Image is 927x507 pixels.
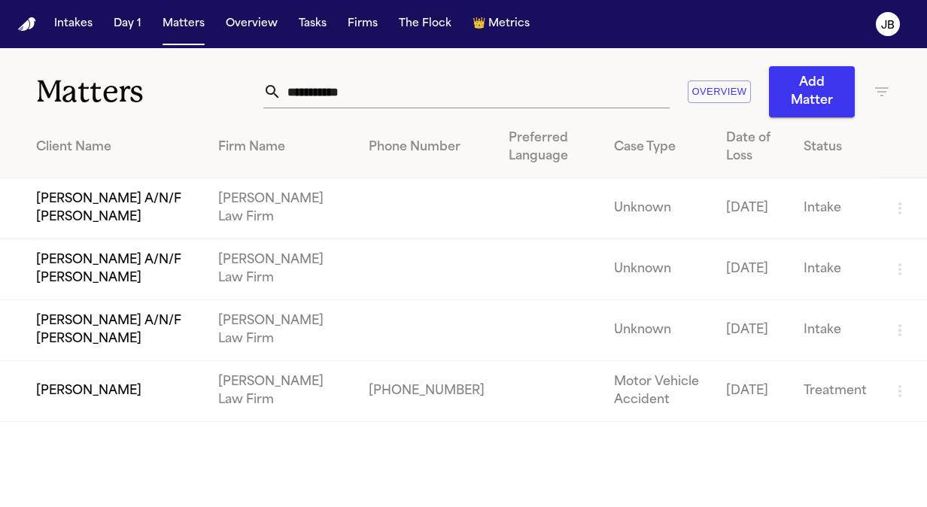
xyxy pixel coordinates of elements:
div: Preferred Language [509,129,590,165]
td: Unknown [602,178,714,239]
button: Overview [220,11,284,38]
div: Phone Number [369,138,485,156]
button: Tasks [293,11,333,38]
td: [DATE] [714,361,792,422]
td: Intake [792,300,879,361]
td: [DATE] [714,239,792,300]
td: [PERSON_NAME] Law Firm [206,300,357,361]
a: Home [18,17,36,32]
td: [DATE] [714,178,792,239]
button: The Flock [393,11,457,38]
button: Matters [157,11,211,38]
button: Day 1 [108,11,147,38]
td: Unknown [602,239,714,300]
td: Treatment [792,361,879,422]
td: [DATE] [714,300,792,361]
td: Intake [792,239,879,300]
div: Firm Name [218,138,345,156]
td: [PERSON_NAME] Law Firm [206,178,357,239]
button: Firms [342,11,384,38]
div: Client Name [36,138,194,156]
div: Status [804,138,867,156]
button: Overview [688,80,751,104]
button: Intakes [48,11,99,38]
img: Finch Logo [18,17,36,32]
h1: Matters [36,73,263,111]
td: Motor Vehicle Accident [602,361,714,422]
div: Case Type [614,138,702,156]
td: Unknown [602,300,714,361]
td: [PHONE_NUMBER] [357,361,497,422]
td: [PERSON_NAME] Law Firm [206,361,357,422]
td: Intake [792,178,879,239]
button: Add Matter [769,66,855,117]
div: Date of Loss [726,129,780,165]
button: crownMetrics [467,11,536,38]
td: [PERSON_NAME] Law Firm [206,239,357,300]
